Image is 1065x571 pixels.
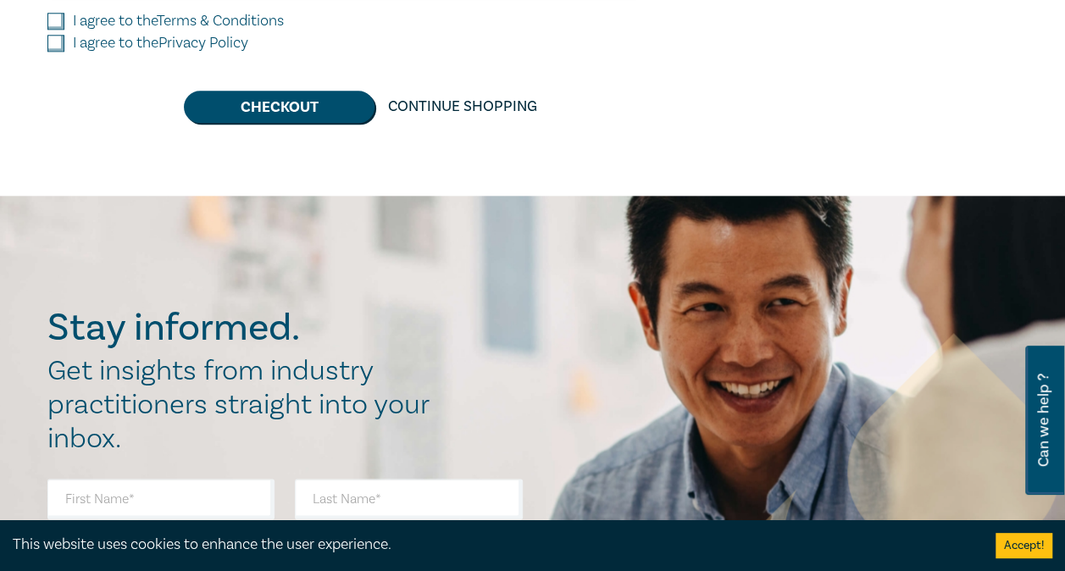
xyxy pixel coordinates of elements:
[996,533,1052,558] button: Accept cookies
[47,479,275,519] input: First Name*
[47,354,447,456] h2: Get insights from industry practitioners straight into your inbox.
[295,479,523,519] input: Last Name*
[47,306,447,350] h2: Stay informed.
[73,10,284,32] label: I agree to the
[158,33,248,53] a: Privacy Policy
[13,534,970,556] div: This website uses cookies to enhance the user experience.
[184,91,374,123] button: Checkout
[374,91,551,123] a: Continue Shopping
[157,11,284,30] a: Terms & Conditions
[73,32,248,54] label: I agree to the
[1035,356,1051,485] span: Can we help ?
